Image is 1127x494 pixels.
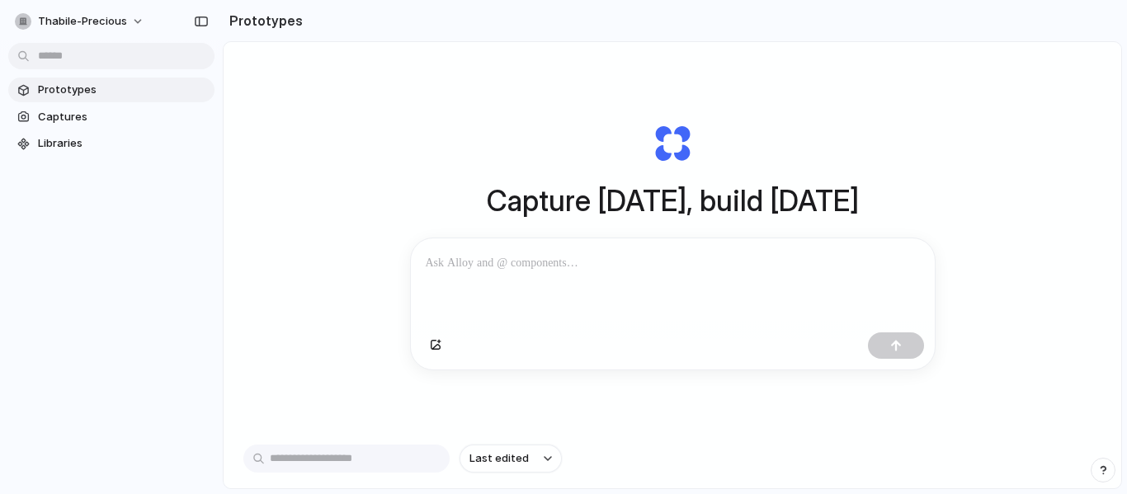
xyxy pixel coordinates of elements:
[38,13,127,30] span: thabile-precious
[487,179,859,223] h1: Capture [DATE], build [DATE]
[223,11,303,31] h2: Prototypes
[469,450,529,467] span: Last edited
[8,131,215,156] a: Libraries
[8,105,215,129] a: Captures
[8,78,215,102] a: Prototypes
[38,135,208,152] span: Libraries
[38,82,208,98] span: Prototypes
[38,109,208,125] span: Captures
[8,8,153,35] button: thabile-precious
[460,445,562,473] button: Last edited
